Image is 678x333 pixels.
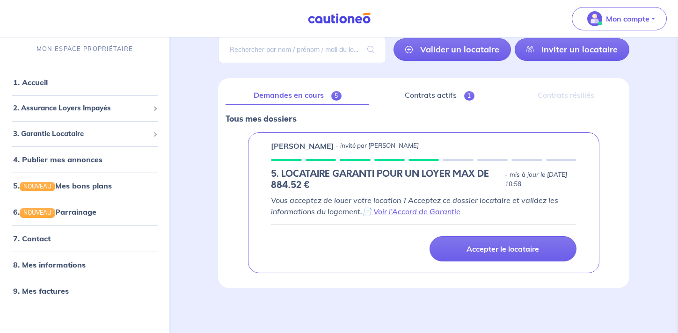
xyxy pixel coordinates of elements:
a: Inviter un locataire [515,38,629,61]
div: 9. Mes factures [4,282,166,300]
a: 📄 Voir l’Accord de Garantie [362,207,460,216]
button: illu_account_valid_menu.svgMon compte [572,7,667,30]
em: Vous acceptez de louer votre location ? Acceptez ce dossier locataire et validez les informations... [271,195,558,216]
div: 7. Contact [4,229,166,248]
div: 3. Garantie Locataire [4,125,166,143]
a: Demandes en cours5 [226,86,369,105]
input: Rechercher par nom / prénom / mail du locataire [218,36,386,63]
span: 2. Assurance Loyers Impayés [13,103,149,114]
div: 4. Publier mes annonces [4,150,166,169]
a: 4. Publier mes annonces [13,155,102,164]
span: search [356,36,386,63]
div: 2. Assurance Loyers Impayés [4,99,166,117]
a: 1. Accueil [13,78,48,87]
a: Accepter le locataire [430,236,576,261]
a: 8. Mes informations [13,260,86,269]
p: - mis à jour le [DATE] 10:58 [505,170,576,189]
p: Accepter le locataire [467,244,539,253]
p: [PERSON_NAME] [271,140,334,152]
a: Valider un locataire [394,38,511,61]
div: state: RENTER-PROPERTY-IN-PROGRESS, Context: IN-LANDLORD,IN-LANDLORD [271,168,576,191]
a: Contrats actifs1 [377,86,502,105]
p: MON ESPACE PROPRIÉTAIRE [36,44,133,53]
h5: 5. LOCATAIRE GARANTI POUR UN LOYER MAX DE 884.52 € [271,168,501,191]
a: 5.NOUVEAUMes bons plans [13,181,112,190]
a: 7. Contact [13,234,51,243]
div: 5.NOUVEAUMes bons plans [4,176,166,195]
div: 1. Accueil [4,73,166,92]
img: Cautioneo [304,13,374,24]
span: 5 [331,91,342,101]
img: illu_account_valid_menu.svg [587,11,602,26]
p: - invité par [PERSON_NAME] [336,141,419,151]
a: 9. Mes factures [13,286,69,296]
a: 6.NOUVEAUParrainage [13,208,96,217]
span: 1 [464,91,475,101]
p: Tous mes dossiers [226,113,622,125]
p: Mon compte [606,13,649,24]
span: 3. Garantie Locataire [13,129,149,139]
div: 6.NOUVEAUParrainage [4,203,166,222]
div: 8. Mes informations [4,255,166,274]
